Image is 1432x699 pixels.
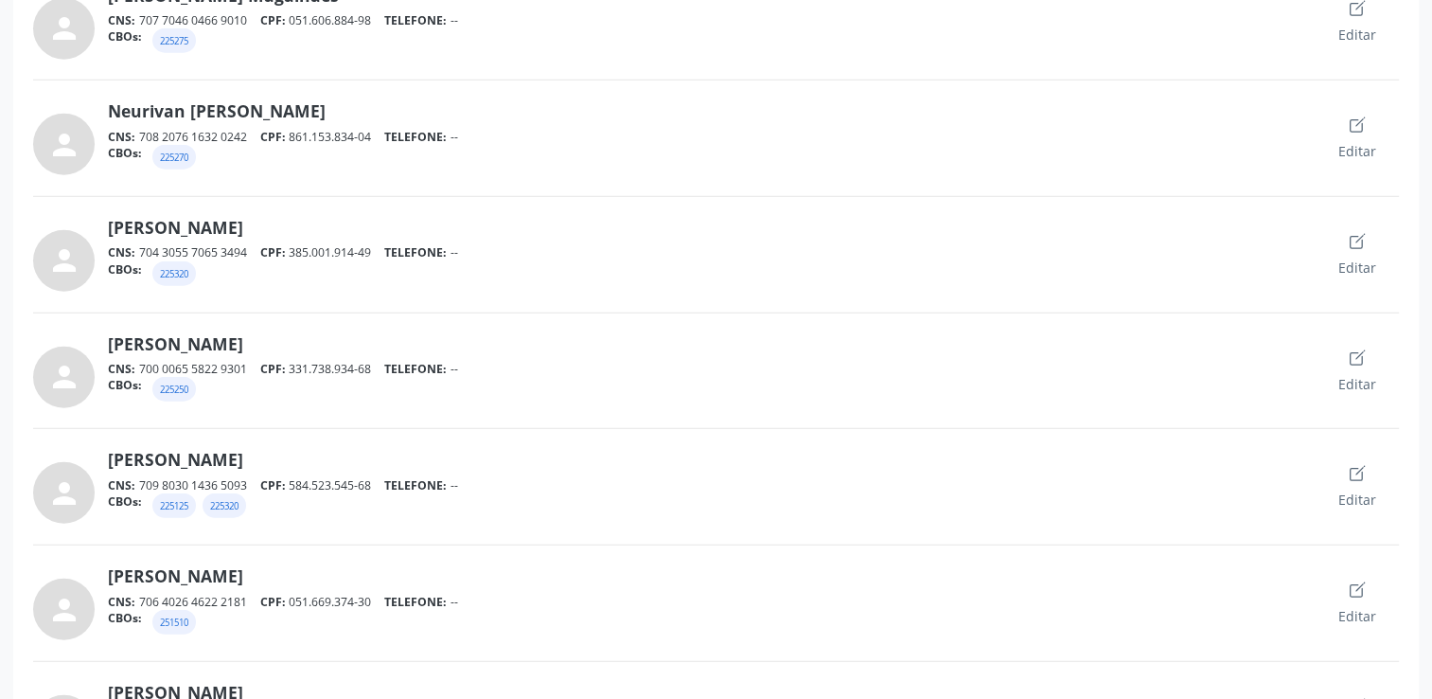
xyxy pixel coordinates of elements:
[384,12,447,28] span: TELEFONE:
[1338,258,1376,278] span: Editar
[384,477,447,493] span: TELEFONE:
[260,361,286,377] span: CPF:
[47,476,81,511] i: person
[152,610,196,635] div: Psicólogo clínico
[160,35,188,47] small: 225275
[1338,25,1376,45] span: Editar
[108,12,1316,28] div: 707 7046 0466 9010 051.606.884-98 --
[47,11,81,45] i: person
[152,145,196,170] div: Médico ortopedista e traumatologista
[1338,374,1376,394] span: Editar
[108,477,1316,493] div: 709 8030 1436 5093 584.523.545-68 --
[152,493,196,518] div: Médico clínico
[108,145,142,176] span: CBOs:
[108,12,135,28] span: CNS:
[108,333,243,354] a: [PERSON_NAME]
[108,493,142,525] span: CBOs:
[47,360,81,394] i: person
[108,129,135,145] span: CNS:
[260,12,286,28] span: CPF:
[108,100,326,121] a: Neurivan [PERSON_NAME]
[203,493,246,518] div: Médico em radiologia e diagnóstico por imagem
[108,449,243,470] a: [PERSON_NAME]
[1348,232,1367,251] ion-icon: create outline
[160,384,188,396] small: 225250
[47,593,81,627] i: person
[108,361,135,377] span: CNS:
[210,500,239,512] small: 225320
[1348,116,1367,134] ion-icon: create outline
[108,361,1316,377] div: 700 0065 5822 9301 331.738.934-68 --
[108,217,243,238] a: [PERSON_NAME]
[47,243,81,278] i: person
[1348,581,1367,600] ion-icon: create outline
[1348,464,1367,483] ion-icon: create outline
[108,244,135,260] span: CNS:
[160,268,188,280] small: 225320
[108,594,135,610] span: CNS:
[1338,141,1376,161] span: Editar
[384,129,447,145] span: TELEFONE:
[108,28,142,60] span: CBOs:
[108,377,142,408] span: CBOs:
[152,377,196,402] div: Médico ginecologista e obstetra
[152,28,196,53] div: Médico otorrinolaringologista
[260,477,286,493] span: CPF:
[1348,349,1367,367] ion-icon: create outline
[108,261,142,293] span: CBOs:
[47,128,81,162] i: person
[160,500,188,512] small: 225125
[108,610,142,641] span: CBOs:
[260,129,286,145] span: CPF:
[108,244,1316,260] div: 704 3055 7065 3494 385.001.914-49 --
[108,477,135,493] span: CNS:
[260,244,286,260] span: CPF:
[260,594,286,610] span: CPF:
[160,617,188,629] small: 251510
[108,565,243,586] a: [PERSON_NAME]
[1338,490,1376,510] span: Editar
[384,361,447,377] span: TELEFONE:
[108,129,1316,145] div: 708 2076 1632 0242 861.153.834-04 --
[384,244,447,260] span: TELEFONE:
[108,594,1316,610] div: 706 4026 4622 2181 051.669.374-30 --
[160,152,188,164] small: 225270
[1338,606,1376,626] span: Editar
[384,594,447,610] span: TELEFONE:
[152,261,196,286] div: Médico em radiologia e diagnóstico por imagem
